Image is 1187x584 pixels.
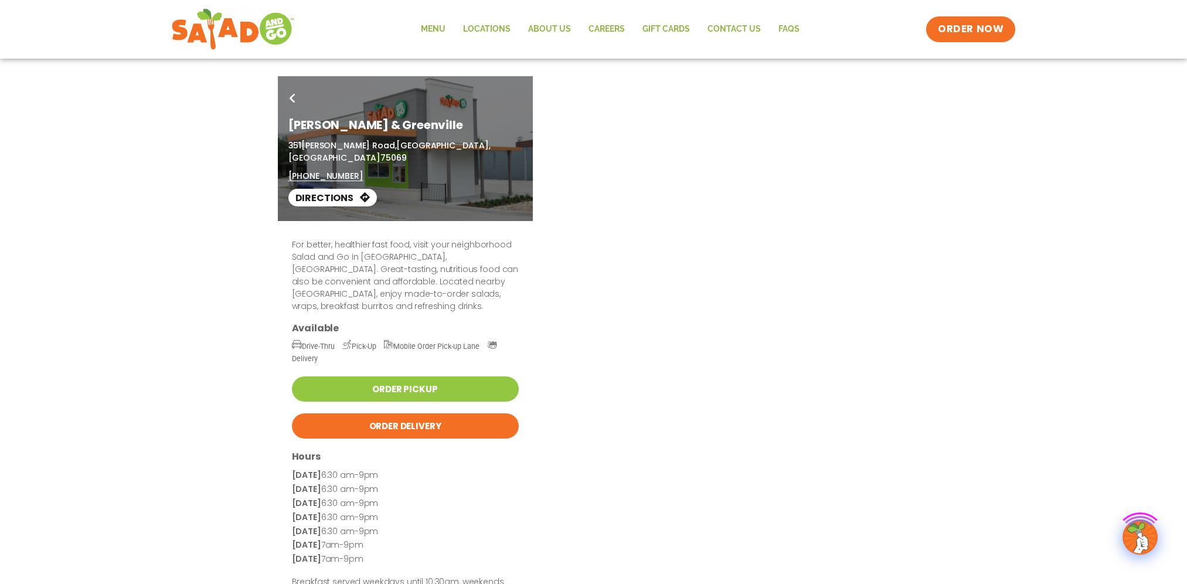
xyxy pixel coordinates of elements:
span: [GEOGRAPHIC_DATA], [396,140,490,151]
p: 6:30 am-9pm [292,468,519,483]
span: [PERSON_NAME] Road, [301,140,396,151]
strong: [DATE] [292,525,321,537]
a: GIFT CARDS [634,16,699,43]
h3: Available [292,322,519,334]
span: Pick-Up [342,342,376,351]
span: 351 [288,140,302,151]
span: 75069 [380,152,406,164]
strong: [DATE] [292,539,321,551]
a: Directions [288,189,377,206]
a: About Us [519,16,580,43]
a: [PHONE_NUMBER] [288,170,363,182]
a: Menu [412,16,454,43]
a: ORDER NOW [926,16,1015,42]
a: Locations [454,16,519,43]
strong: [DATE] [292,553,321,565]
p: 6:30 am-9pm [292,497,519,511]
a: Careers [580,16,634,43]
p: For better, healthier fast food, visit your neighborhood Salad and Go in [GEOGRAPHIC_DATA], [GEOG... [292,239,519,313]
img: new-SAG-logo-768×292 [171,6,295,53]
strong: [DATE] [292,469,321,481]
p: 6:30 am-9pm [292,525,519,539]
p: 6:30 am-9pm [292,483,519,497]
a: Order Pickup [292,376,519,402]
span: Mobile Order Pick-up Lane [384,342,480,351]
strong: [DATE] [292,511,321,523]
h3: Hours [292,450,519,463]
span: [GEOGRAPHIC_DATA] [288,152,381,164]
p: 6:30 am-9pm [292,511,519,525]
strong: [DATE] [292,483,321,495]
a: FAQs [770,16,808,43]
p: 7am-9pm [292,538,519,552]
span: ORDER NOW [938,22,1004,36]
p: 7am-9pm [292,552,519,566]
h1: [PERSON_NAME] & Greenville [288,116,522,134]
a: Contact Us [699,16,770,43]
strong: [DATE] [292,497,321,509]
span: Drive-Thru [292,342,335,351]
a: Order Delivery [292,413,519,439]
nav: Menu [412,16,808,43]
